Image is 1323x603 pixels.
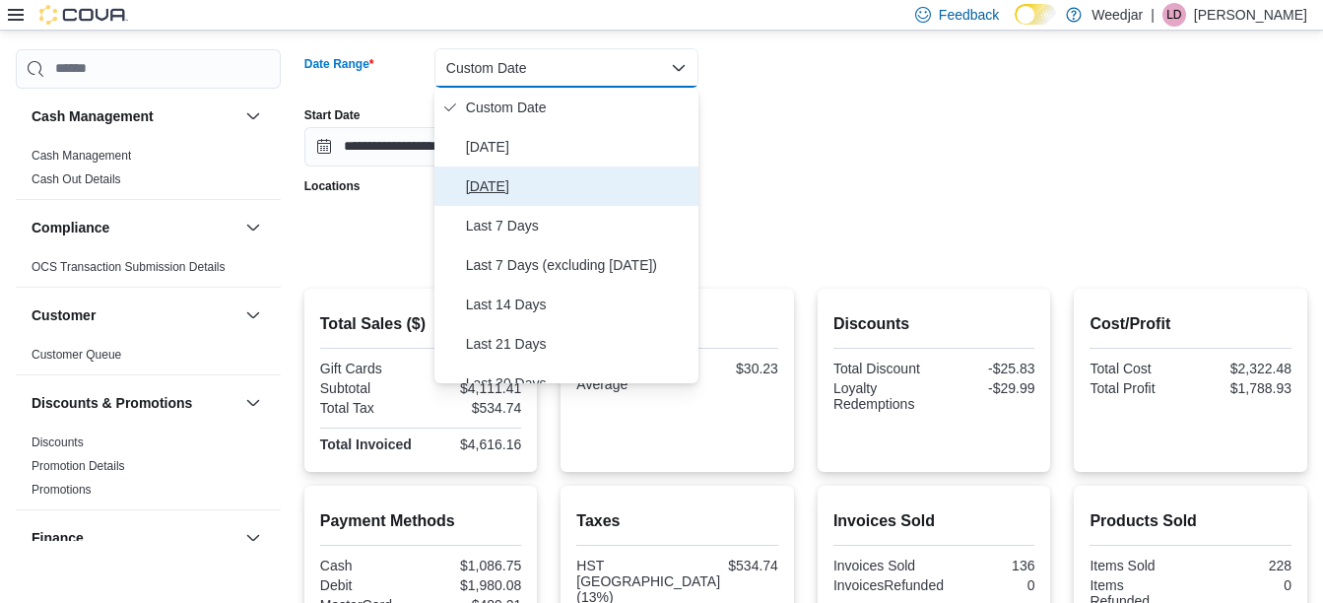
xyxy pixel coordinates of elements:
[32,171,121,187] span: Cash Out Details
[32,435,84,450] span: Discounts
[320,436,412,452] strong: Total Invoiced
[576,509,778,533] h2: Taxes
[833,558,930,573] div: Invoices Sold
[1195,558,1291,573] div: 228
[32,435,84,449] a: Discounts
[320,558,417,573] div: Cash
[425,380,521,396] div: $4,111.41
[32,393,192,413] h3: Discounts & Promotions
[320,577,417,593] div: Debit
[466,174,691,198] span: [DATE]
[16,431,281,509] div: Discounts & Promotions
[32,482,92,498] span: Promotions
[833,509,1035,533] h2: Invoices Sold
[32,347,121,363] span: Customer Queue
[1194,3,1307,27] p: [PERSON_NAME]
[32,148,131,164] span: Cash Management
[16,343,281,374] div: Customer
[425,558,521,573] div: $1,086.75
[1090,380,1186,396] div: Total Profit
[425,361,521,376] div: $0.00
[320,509,522,533] h2: Payment Methods
[682,361,778,376] div: $30.23
[833,312,1035,336] h2: Discounts
[1090,558,1186,573] div: Items Sold
[466,332,691,356] span: Last 21 Days
[1195,577,1291,593] div: 0
[1090,361,1186,376] div: Total Cost
[425,577,521,593] div: $1,980.08
[1091,3,1143,27] p: Weedjar
[241,526,265,550] button: Finance
[833,380,930,412] div: Loyalty Redemptions
[241,216,265,239] button: Compliance
[1015,4,1056,25] input: Dark Mode
[32,260,226,274] a: OCS Transaction Submission Details
[241,391,265,415] button: Discounts & Promotions
[32,149,131,163] a: Cash Management
[16,255,281,287] div: Compliance
[320,361,417,376] div: Gift Cards
[304,178,361,194] label: Locations
[32,528,237,548] button: Finance
[466,371,691,395] span: Last 30 Days
[304,56,374,72] label: Date Range
[32,348,121,362] a: Customer Queue
[304,107,361,123] label: Start Date
[16,144,281,199] div: Cash Management
[32,172,121,186] a: Cash Out Details
[1015,25,1016,26] span: Dark Mode
[320,380,417,396] div: Subtotal
[32,259,226,275] span: OCS Transaction Submission Details
[320,312,522,336] h2: Total Sales ($)
[1166,3,1181,27] span: LD
[938,558,1034,573] div: 136
[32,305,237,325] button: Customer
[434,48,698,88] button: Custom Date
[241,104,265,128] button: Cash Management
[32,528,84,548] h3: Finance
[1162,3,1186,27] div: Lauren Daniels
[466,293,691,316] span: Last 14 Days
[1090,509,1291,533] h2: Products Sold
[434,88,698,383] div: Select listbox
[466,96,691,119] span: Custom Date
[32,218,237,237] button: Compliance
[466,214,691,237] span: Last 7 Days
[32,393,237,413] button: Discounts & Promotions
[32,458,125,474] span: Promotion Details
[32,106,154,126] h3: Cash Management
[32,459,125,473] a: Promotion Details
[938,361,1034,376] div: -$25.83
[32,483,92,497] a: Promotions
[1195,361,1291,376] div: $2,322.48
[1195,380,1291,396] div: $1,788.93
[833,577,944,593] div: InvoicesRefunded
[241,303,265,327] button: Customer
[32,218,109,237] h3: Compliance
[728,558,778,573] div: $534.74
[320,400,417,416] div: Total Tax
[32,106,237,126] button: Cash Management
[304,127,494,167] input: Press the down key to open a popover containing a calendar.
[938,380,1034,396] div: -$29.99
[32,305,96,325] h3: Customer
[39,5,128,25] img: Cova
[1090,312,1291,336] h2: Cost/Profit
[466,135,691,159] span: [DATE]
[952,577,1034,593] div: 0
[1151,3,1155,27] p: |
[425,436,521,452] div: $4,616.16
[939,5,999,25] span: Feedback
[466,253,691,277] span: Last 7 Days (excluding [DATE])
[833,361,930,376] div: Total Discount
[425,400,521,416] div: $534.74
